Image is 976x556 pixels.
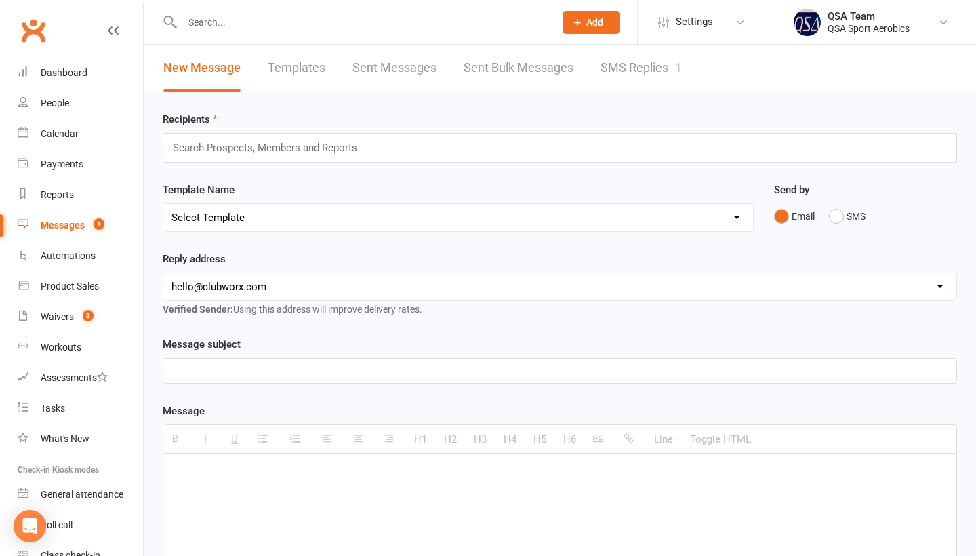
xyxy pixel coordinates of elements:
[14,510,46,542] div: Open Intercom Messenger
[163,182,235,198] label: Template Name
[41,311,74,322] div: Waivers
[41,250,96,261] div: Automations
[41,159,83,170] div: Payments
[41,67,87,78] div: Dashboard
[18,119,143,149] a: Calendar
[18,393,143,424] a: Tasks
[83,310,94,321] span: 2
[178,13,545,32] input: Search...
[163,304,422,315] span: Using this address will improve delivery rates.
[586,17,603,28] span: Add
[16,14,50,47] a: Clubworx
[563,11,620,34] button: Add
[41,281,99,292] div: Product Sales
[18,271,143,302] a: Product Sales
[18,88,143,119] a: People
[163,111,218,127] label: Recipients
[828,22,910,35] div: QSA Sport Aerobics
[163,251,226,267] label: Reply address
[163,45,241,92] a: New Message
[41,342,81,353] div: Workouts
[163,336,241,353] label: Message subject
[41,220,85,231] div: Messages
[41,128,79,139] div: Calendar
[41,372,108,383] div: Assessments
[18,58,143,88] a: Dashboard
[41,98,69,108] div: People
[163,304,233,315] strong: Verified Sender:
[18,332,143,363] a: Workouts
[41,433,89,444] div: What's New
[676,7,713,37] span: Settings
[18,424,143,454] a: What's New
[675,60,682,75] div: 1
[41,189,74,200] div: Reports
[18,241,143,271] a: Automations
[41,519,73,530] div: Roll call
[18,210,143,241] a: Messages 1
[828,10,910,22] div: QSA Team
[18,363,143,393] a: Assessments
[829,203,866,229] button: SMS
[601,45,682,92] a: SMS Replies1
[41,403,65,414] div: Tasks
[268,45,325,92] a: Templates
[18,479,143,510] a: General attendance kiosk mode
[163,403,205,419] label: Message
[171,139,371,157] input: Search Prospects, Members and Reports
[18,510,143,540] a: Roll call
[18,149,143,180] a: Payments
[18,180,143,210] a: Reports
[41,489,123,500] div: General attendance
[774,182,809,198] label: Send by
[94,218,104,230] span: 1
[352,45,436,92] a: Sent Messages
[774,203,815,229] button: Email
[794,9,821,36] img: thumb_image1645967867.png
[18,302,143,332] a: Waivers 2
[464,45,573,92] a: Sent Bulk Messages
